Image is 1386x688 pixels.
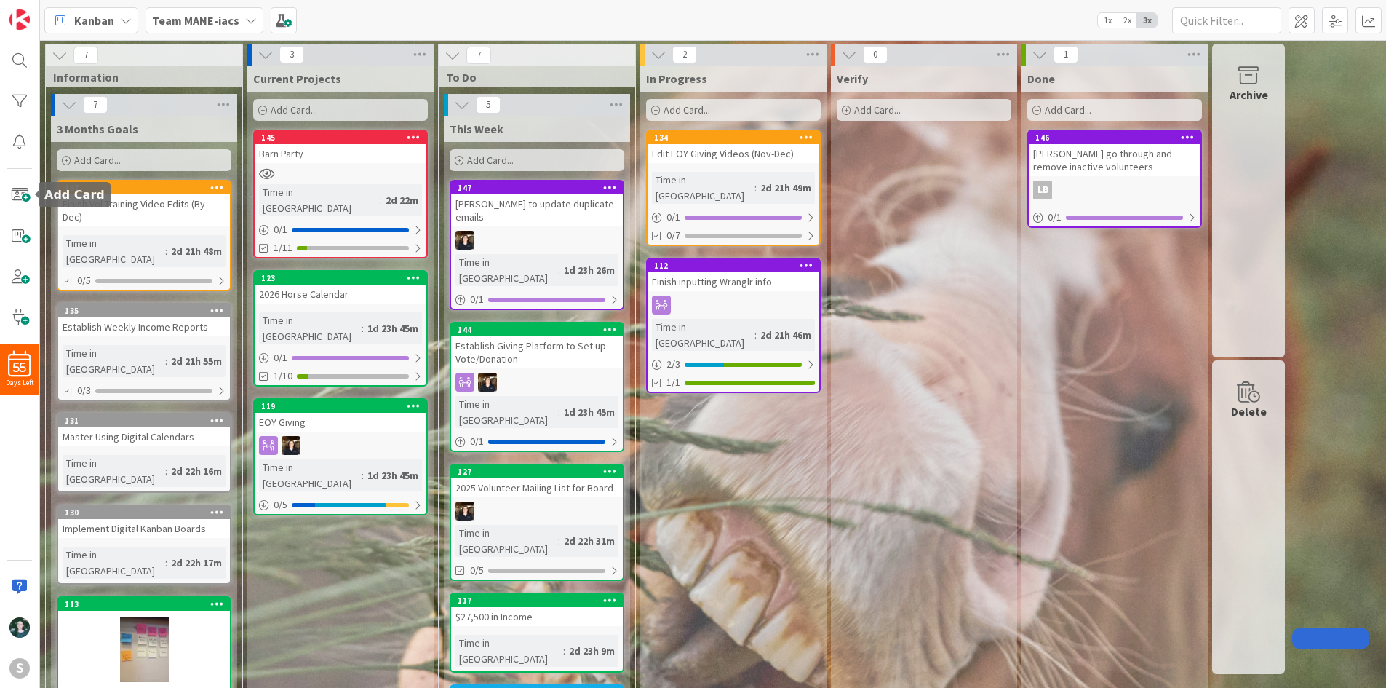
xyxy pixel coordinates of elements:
div: Establish Weekly Income Reports [58,317,230,336]
span: Add Card... [74,154,121,167]
div: 2026 Horse Calendar [255,285,426,304]
span: 3 [279,46,304,63]
div: 134 [648,131,819,144]
div: 119 [255,400,426,413]
div: Edit EOY Giving Videos (Nov-Dec) [648,144,819,163]
div: 0/1 [451,432,623,451]
div: 137 [58,181,230,194]
div: 123 [261,273,426,283]
span: 2x [1118,13,1137,28]
span: : [380,192,382,208]
img: Visit kanbanzone.com [9,9,30,30]
div: Time in [GEOGRAPHIC_DATA] [455,525,558,557]
div: Time in [GEOGRAPHIC_DATA] [63,547,165,579]
div: 1d 23h 45m [560,404,618,420]
div: Archive [1230,86,1268,103]
div: Time in [GEOGRAPHIC_DATA] [455,635,563,667]
div: 146[PERSON_NAME] go through and remove inactive volunteers [1029,131,1200,176]
span: 0 / 1 [470,434,484,449]
div: 131Master Using Digital Calendars [58,414,230,446]
div: 144Establish Giving Platform to Set up Vote/Donation [451,323,623,368]
div: LB [1033,181,1052,199]
div: Time in [GEOGRAPHIC_DATA] [63,455,165,487]
div: EOY Giving [255,413,426,432]
span: Verify [837,71,868,86]
span: 0 / 5 [274,497,287,513]
div: 135Establish Weekly Income Reports [58,304,230,336]
h5: Add Card [44,188,105,202]
div: 0/1 [451,290,623,309]
span: 2 [672,46,697,63]
span: To Do [446,70,617,84]
div: 0/1 [648,208,819,226]
span: 1x [1098,13,1118,28]
div: Time in [GEOGRAPHIC_DATA] [63,235,165,267]
div: KS [255,436,426,455]
div: 2d 21h 48m [167,243,226,259]
span: 0 / 1 [1048,210,1062,225]
span: Add Card... [664,103,710,116]
span: : [558,404,560,420]
div: 127 [458,467,623,477]
div: Master Using Digital Calendars [58,427,230,446]
img: KS [478,373,497,392]
div: 145 [261,133,426,143]
div: 1d 23h 45m [364,467,422,483]
div: 134 [654,133,819,143]
div: 113 [58,598,230,611]
div: 130 [58,506,230,519]
div: 134Edit EOY Giving Videos (Nov-Dec) [648,131,819,163]
div: 137Finish Vol Training Video Edits (By Dec) [58,181,230,226]
span: : [754,327,757,343]
div: S [9,658,30,679]
div: Time in [GEOGRAPHIC_DATA] [652,172,754,204]
div: 0/1 [255,221,426,239]
span: 2 / 3 [666,357,680,372]
div: 0/5 [255,496,426,514]
span: 55 [13,363,26,373]
div: 1d 23h 26m [560,262,618,278]
div: Establish Giving Platform to Set up Vote/Donation [451,336,623,368]
span: 0 / 1 [666,210,680,225]
input: Quick Filter... [1172,7,1281,33]
span: 0/3 [77,383,91,398]
div: 130Implement Digital Kanban Boards [58,506,230,538]
div: 2d 22h 31m [560,533,618,549]
div: 130 [65,507,230,518]
div: 113 [65,599,230,609]
div: 117 [451,594,623,607]
div: Time in [GEOGRAPHIC_DATA] [455,254,558,286]
div: 144 [451,323,623,336]
div: Time in [GEOGRAPHIC_DATA] [259,184,380,216]
span: 1/1 [666,375,680,390]
div: 131 [58,414,230,427]
span: : [558,533,560,549]
span: : [563,643,565,659]
span: 7 [83,96,108,114]
div: 147 [451,181,623,194]
span: 7 [466,47,491,64]
div: 2d 21h 55m [167,353,226,369]
span: : [754,180,757,196]
div: 112 [654,261,819,271]
span: 0/5 [77,273,91,288]
span: Current Projects [253,71,341,86]
div: 147[PERSON_NAME] to update duplicate emails [451,181,623,226]
img: KM [9,617,30,638]
div: 1232026 Horse Calendar [255,272,426,304]
span: 3x [1137,13,1157,28]
span: 7 [73,47,98,64]
span: : [165,463,167,479]
span: Kanban [74,12,114,29]
div: 0/1 [1029,208,1200,226]
div: 144 [458,325,623,335]
span: This Week [450,122,503,136]
div: 135 [65,306,230,316]
div: 0/1 [255,349,426,367]
div: 146 [1029,131,1200,144]
span: 0 / 1 [470,292,484,307]
div: 2d 21h 49m [757,180,815,196]
div: 137 [65,183,230,193]
div: LB [1029,181,1200,199]
div: 1d 23h 45m [364,320,422,336]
